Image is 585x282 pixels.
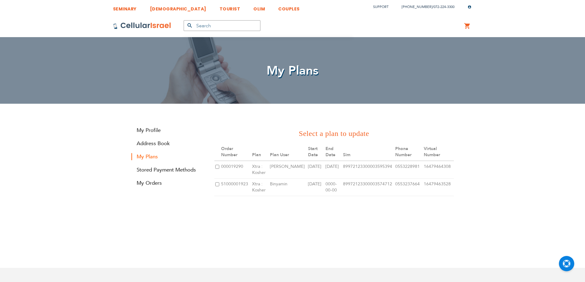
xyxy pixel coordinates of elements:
[278,2,300,13] a: COUPLES
[251,161,269,179] td: Xtra : Kosher
[220,161,251,179] td: 000019290
[307,178,325,196] td: [DATE]
[307,161,325,179] td: [DATE]
[267,62,319,79] span: My Plans
[150,2,206,13] a: [DEMOGRAPHIC_DATA]
[113,22,171,29] img: Cellular Israel Logo
[394,161,423,179] td: 0553228981
[269,178,307,196] td: Binyamin
[253,2,265,13] a: OLIM
[214,128,454,139] h3: Select a plan to update
[325,161,342,179] td: [DATE]
[131,166,205,173] a: Stored Payment Methods
[131,127,205,134] a: My Profile
[402,5,432,9] a: [PHONE_NUMBER]
[113,2,137,13] a: SEMINARY
[394,178,423,196] td: 0553237664
[220,143,251,161] th: Order Number
[325,143,342,161] th: End Date
[342,161,394,179] td: 89972123300003595394
[434,5,454,9] a: 072-224-3300
[394,143,423,161] th: Phone Number
[396,2,454,11] li: /
[342,143,394,161] th: Sim
[220,2,240,13] a: TOURIST
[325,178,342,196] td: 0000-00-00
[251,143,269,161] th: Plan
[423,161,454,179] td: 16479464308
[184,20,260,31] input: Search
[131,153,205,160] strong: My Plans
[131,140,205,147] a: Address Book
[131,180,205,187] a: My Orders
[423,143,454,161] th: Virtual Number
[342,178,394,196] td: 89972123300003574712
[220,178,251,196] td: 51000001923
[251,178,269,196] td: Xtra : Kosher
[307,143,325,161] th: Start Date
[423,178,454,196] td: 16479463528
[373,5,388,9] a: Support
[269,161,307,179] td: [PERSON_NAME]
[269,143,307,161] th: Plan User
